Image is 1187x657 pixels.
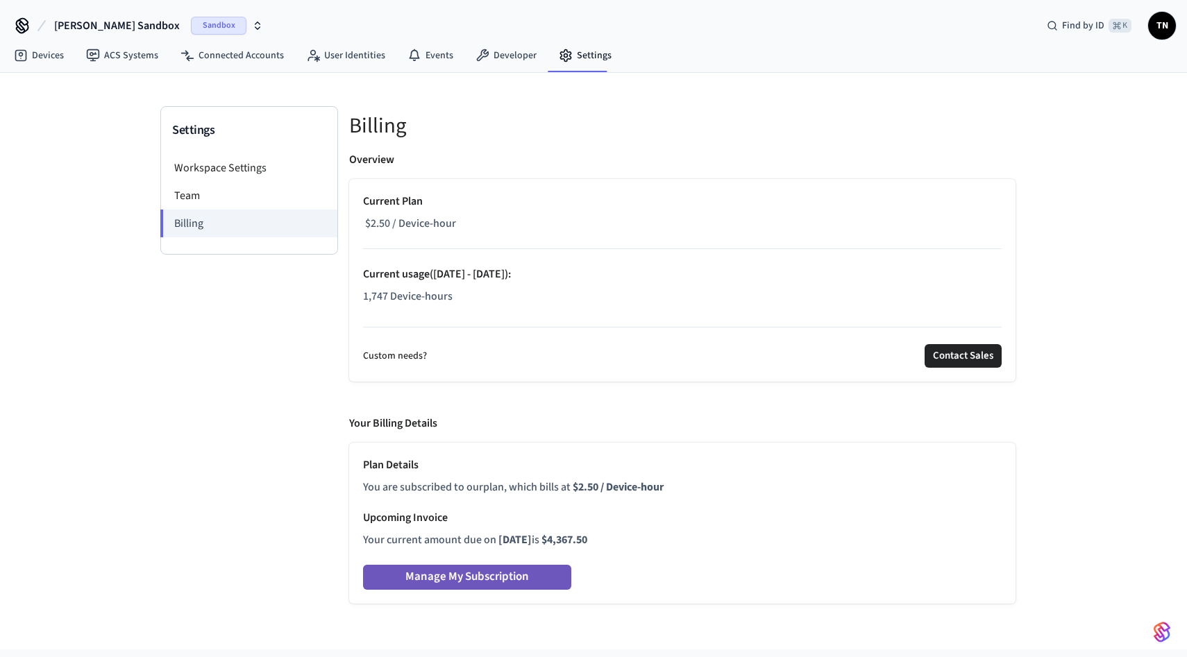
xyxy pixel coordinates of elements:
b: [DATE] [498,532,532,547]
div: Find by ID⌘ K [1036,13,1143,38]
div: Custom needs? [363,344,1002,368]
p: Upcoming Invoice [363,509,1002,526]
span: TN [1150,13,1175,38]
li: Workspace Settings [161,154,337,182]
a: Settings [548,43,623,68]
li: Billing [160,210,337,237]
p: Overview [349,151,394,168]
span: Sandbox [191,17,246,35]
a: User Identities [295,43,396,68]
button: TN [1148,12,1176,40]
img: SeamLogoGradient.69752ec5.svg [1154,621,1170,643]
a: ACS Systems [75,43,169,68]
p: Your current amount due on is [363,531,1002,548]
p: You are subscribed to our plan, which bills at [363,479,1002,495]
h3: Settings [172,121,326,140]
span: Find by ID [1062,19,1104,33]
button: Contact Sales [925,344,1002,368]
span: ⌘ K [1109,19,1131,33]
p: Your Billing Details [349,415,437,432]
a: Developer [464,43,548,68]
span: $2.50 / Device-hour [365,215,456,232]
a: Connected Accounts [169,43,295,68]
a: Events [396,43,464,68]
h5: Billing [349,112,1016,140]
p: Current usage ([DATE] - [DATE]) : [363,266,1002,282]
b: $2.50 / Device-hour [573,479,664,495]
span: [PERSON_NAME] Sandbox [54,17,180,34]
button: Manage My Subscription [363,565,571,590]
p: 1,747 Device-hours [363,288,1002,305]
p: Current Plan [363,193,1002,210]
li: Team [161,182,337,210]
p: Plan Details [363,457,1002,473]
b: $4,367.50 [541,532,587,547]
a: Devices [3,43,75,68]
